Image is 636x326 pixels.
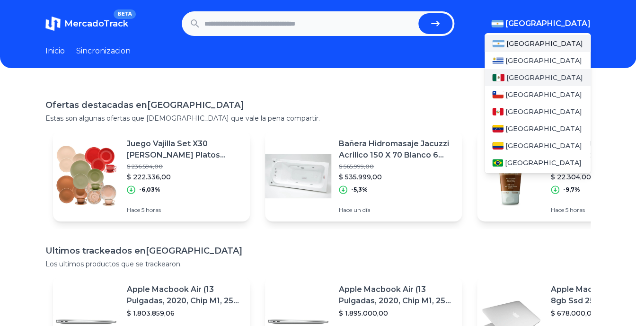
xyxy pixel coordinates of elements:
[64,18,128,29] span: MercadoTrack
[505,141,582,150] span: [GEOGRAPHIC_DATA]
[485,52,591,69] a: Uruguay[GEOGRAPHIC_DATA]
[505,18,591,29] span: [GEOGRAPHIC_DATA]
[339,206,454,214] p: Hace un día
[505,90,582,99] span: [GEOGRAPHIC_DATA]
[491,20,503,27] img: Argentina
[492,125,503,132] img: Venezuela
[127,163,242,170] p: $ 236.594,00
[114,9,136,19] span: BETA
[127,308,242,318] p: $ 1.803.859,06
[477,143,543,209] img: Featured image
[45,114,591,123] p: Estas son algunas ofertas que [DEMOGRAPHIC_DATA] que vale la pena compartir.
[339,163,454,170] p: $ 565.999,00
[505,56,582,65] span: [GEOGRAPHIC_DATA]
[339,308,454,318] p: $ 1.895.000,00
[485,137,591,154] a: Colombia[GEOGRAPHIC_DATA]
[127,206,242,214] p: Hace 5 horas
[265,143,331,209] img: Featured image
[492,40,504,47] img: Argentina
[45,259,591,269] p: Los ultimos productos que se trackearon.
[127,172,242,182] p: $ 222.336,00
[127,284,242,307] p: Apple Macbook Air (13 Pulgadas, 2020, Chip M1, 256 Gb De Ssd, 8 Gb De Ram) - Plata
[76,45,131,57] a: Sincronizacion
[485,154,591,171] a: Brasil[GEOGRAPHIC_DATA]
[505,107,582,116] span: [GEOGRAPHIC_DATA]
[485,69,591,86] a: Mexico[GEOGRAPHIC_DATA]
[492,91,503,98] img: Chile
[485,120,591,137] a: Venezuela[GEOGRAPHIC_DATA]
[506,73,583,82] span: [GEOGRAPHIC_DATA]
[45,16,128,31] a: MercadoTrackBETA
[492,108,503,115] img: Peru
[53,143,119,209] img: Featured image
[339,172,454,182] p: $ 535.999,00
[351,186,368,194] p: -5,3%
[339,138,454,161] p: Bañera Hidromasaje Jacuzzi Acrilico 150 X 70 Blanco 6 Jets
[339,284,454,307] p: Apple Macbook Air (13 Pulgadas, 2020, Chip M1, 256 Gb De Ssd, 8 Gb De Ram) - Plata
[492,142,503,150] img: Colombia
[505,124,582,133] span: [GEOGRAPHIC_DATA]
[506,39,583,48] span: [GEOGRAPHIC_DATA]
[485,103,591,120] a: Peru[GEOGRAPHIC_DATA]
[45,16,61,31] img: MercadoTrack
[45,45,65,57] a: Inicio
[563,186,580,194] p: -9,7%
[505,158,582,167] span: [GEOGRAPHIC_DATA]
[53,131,250,221] a: Featured imageJuego Vajilla Set X30 [PERSON_NAME] Platos Tazas De Te Varios$ 236.594,00$ 222.336,...
[45,98,591,112] h1: Ofertas destacadas en [GEOGRAPHIC_DATA]
[492,159,503,167] img: Brasil
[492,74,504,81] img: Mexico
[485,35,591,52] a: Argentina[GEOGRAPHIC_DATA]
[139,186,160,194] p: -6,03%
[492,57,503,64] img: Uruguay
[265,131,462,221] a: Featured imageBañera Hidromasaje Jacuzzi Acrilico 150 X 70 Blanco 6 Jets$ 565.999,00$ 535.999,00-...
[127,138,242,161] p: Juego Vajilla Set X30 [PERSON_NAME] Platos Tazas De Te Varios
[491,18,591,29] button: [GEOGRAPHIC_DATA]
[45,244,591,257] h1: Ultimos trackeados en [GEOGRAPHIC_DATA]
[485,86,591,103] a: Chile[GEOGRAPHIC_DATA]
